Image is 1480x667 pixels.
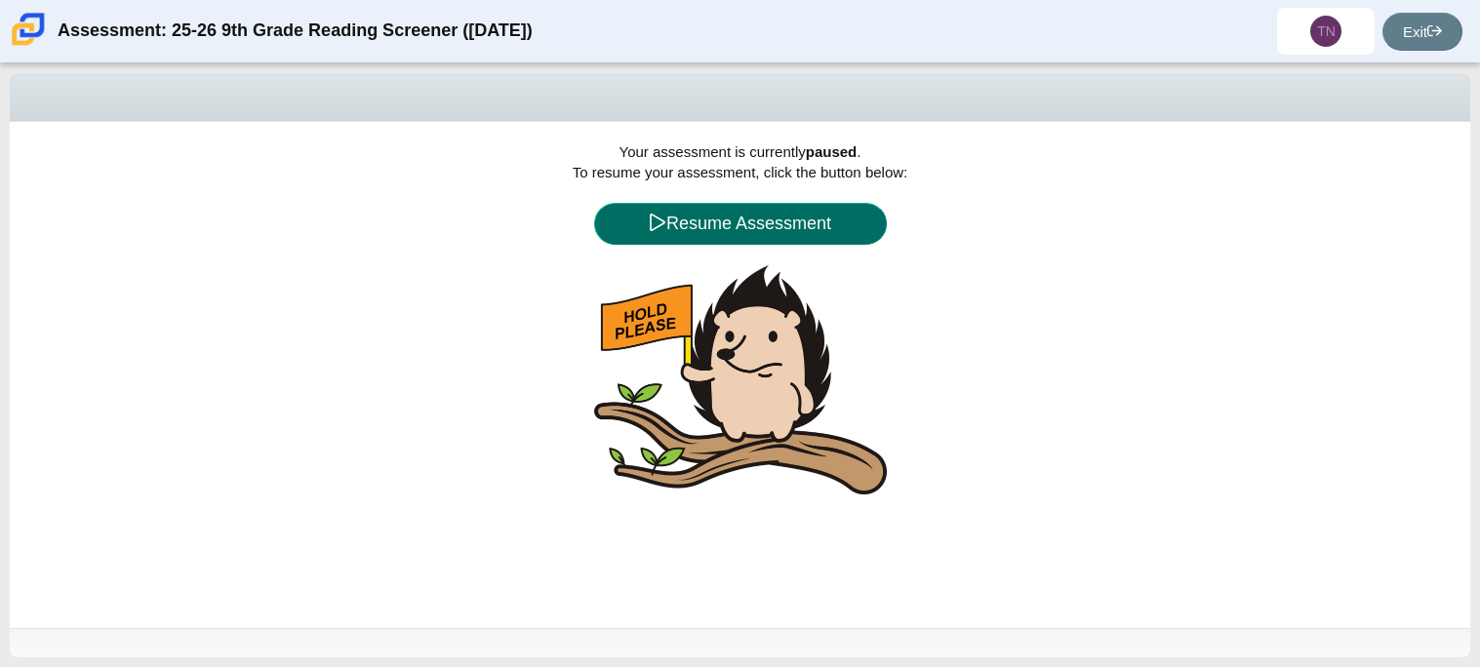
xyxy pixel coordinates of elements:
button: Resume Assessment [594,203,887,245]
a: Carmen School of Science & Technology [8,36,49,53]
span: Your assessment is currently . To resume your assessment, click the button below [573,143,903,180]
img: hedgehog-hold-please.png [594,265,887,494]
b: paused [806,143,858,160]
div: Assessment: 25-26 9th Grade Reading Screener ([DATE]) [58,8,533,55]
span: : [573,143,908,497]
span: TN [1317,24,1336,38]
img: Carmen School of Science & Technology [8,9,49,50]
a: Exit [1382,13,1462,51]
